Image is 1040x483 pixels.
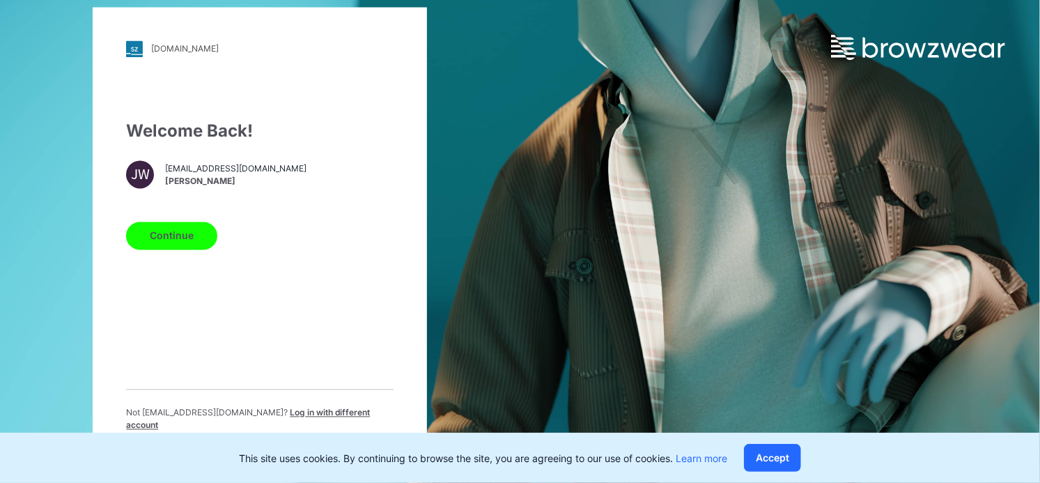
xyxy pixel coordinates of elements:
[676,452,727,464] a: Learn more
[239,451,727,466] p: This site uses cookies. By continuing to browse the site, you are agreeing to our use of cookies.
[151,44,219,54] div: [DOMAIN_NAME]
[126,222,217,250] button: Continue
[744,444,801,472] button: Accept
[831,35,1005,60] img: browzwear-logo.e42bd6dac1945053ebaf764b6aa21510.svg
[126,40,394,57] a: [DOMAIN_NAME]
[165,163,306,176] span: [EMAIL_ADDRESS][DOMAIN_NAME]
[126,160,154,188] div: JW
[126,118,394,144] div: Welcome Back!
[126,40,143,57] img: stylezone-logo.562084cfcfab977791bfbf7441f1a819.svg
[126,406,394,431] p: Not [EMAIL_ADDRESS][DOMAIN_NAME] ?
[165,176,306,188] span: [PERSON_NAME]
